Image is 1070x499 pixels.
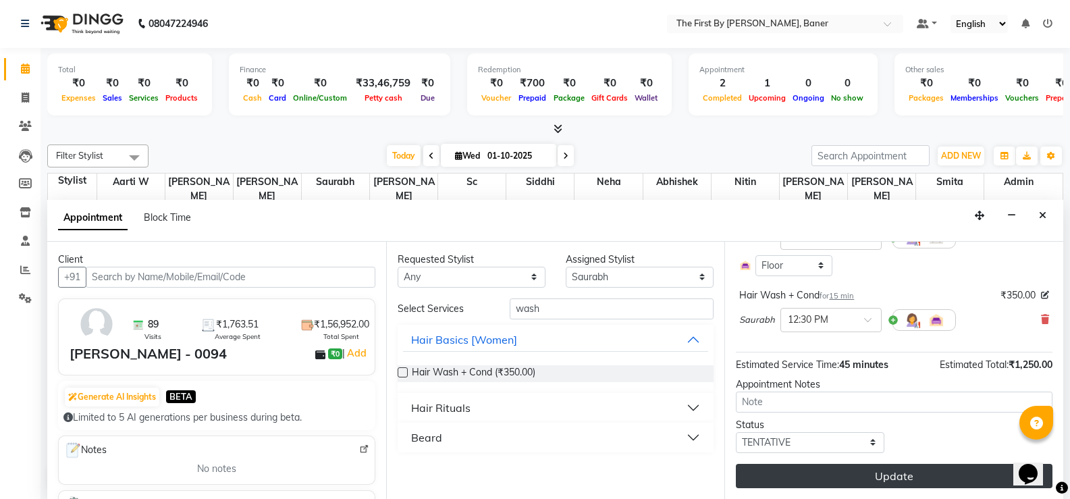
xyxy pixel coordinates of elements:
[412,365,535,382] span: Hair Wash + Cond (₹350.00)
[643,174,711,190] span: Abhishek
[699,76,745,91] div: 2
[916,174,984,190] span: Smita
[149,5,208,43] b: 08047224946
[574,174,642,190] span: Neha
[736,377,1052,392] div: Appointment Notes
[941,151,981,161] span: ADD NEW
[631,93,661,103] span: Wallet
[48,174,97,188] div: Stylist
[1000,288,1036,303] span: ₹350.00
[411,332,517,348] div: Hair Basics [Women]
[144,211,191,224] span: Block Time
[1041,291,1049,299] i: Edit price
[780,174,847,205] span: [PERSON_NAME]
[403,396,709,420] button: Hair Rituals
[699,93,745,103] span: Completed
[550,76,588,91] div: ₹0
[56,150,103,161] span: Filter Stylist
[452,151,483,161] span: Wed
[64,442,107,459] span: Notes
[240,64,439,76] div: Finance
[345,345,369,361] a: Add
[328,348,342,359] span: ₹0
[290,93,350,103] span: Online/Custom
[478,64,661,76] div: Redemption
[265,93,290,103] span: Card
[984,174,1052,190] span: Admin
[411,429,442,446] div: Beard
[789,93,828,103] span: Ongoing
[58,267,86,288] button: +91
[417,93,438,103] span: Due
[514,76,550,91] div: ₹700
[947,76,1002,91] div: ₹0
[323,332,359,342] span: Total Spent
[63,411,370,425] div: Limited to 5 AI generations per business during beta.
[65,388,159,406] button: Generate AI Insights
[699,64,867,76] div: Appointment
[166,390,196,403] span: BETA
[314,317,369,332] span: ₹1,56,952.00
[938,147,984,165] button: ADD NEW
[58,206,128,230] span: Appointment
[438,174,506,190] span: Sc
[848,174,915,205] span: [PERSON_NAME]
[99,76,126,91] div: ₹0
[745,93,789,103] span: Upcoming
[148,317,159,332] span: 89
[403,327,709,352] button: Hair Basics [Women]
[1002,76,1042,91] div: ₹0
[99,93,126,103] span: Sales
[342,345,369,361] span: |
[361,93,406,103] span: Petty cash
[70,344,227,364] div: [PERSON_NAME] - 0094
[739,288,854,303] div: Hair Wash + Cond
[58,93,99,103] span: Expenses
[506,174,574,190] span: Siddhi
[370,174,437,205] span: [PERSON_NAME]
[947,93,1002,103] span: Memberships
[829,291,854,300] span: 15 min
[904,312,920,328] img: Hairdresser.png
[515,93,550,103] span: Prepaid
[265,76,290,91] div: ₹0
[478,76,514,91] div: ₹0
[631,76,661,91] div: ₹0
[126,93,162,103] span: Services
[588,76,631,91] div: ₹0
[1013,445,1056,485] iframe: chat widget
[86,267,375,288] input: Search by Name/Mobile/Email/Code
[820,291,854,300] small: for
[398,253,545,267] div: Requested Stylist
[736,359,839,371] span: Estimated Service Time:
[566,253,714,267] div: Assigned Stylist
[839,359,888,371] span: 45 minutes
[712,174,779,190] span: Nitin
[290,76,350,91] div: ₹0
[197,462,236,476] span: No notes
[928,312,944,328] img: Interior.png
[1033,205,1052,226] button: Close
[905,76,947,91] div: ₹0
[302,174,369,190] span: Saurabh
[165,174,233,205] span: [PERSON_NAME]
[736,418,884,432] div: Status
[387,145,421,166] span: Today
[739,259,751,271] img: Interior.png
[34,5,127,43] img: logo
[811,145,930,166] input: Search Appointment
[403,425,709,450] button: Beard
[58,64,201,76] div: Total
[350,76,416,91] div: ₹33,46,759
[77,305,116,344] img: avatar
[828,93,867,103] span: No show
[126,76,162,91] div: ₹0
[416,76,439,91] div: ₹0
[828,76,867,91] div: 0
[1002,93,1042,103] span: Vouchers
[216,317,259,332] span: ₹1,763.51
[97,174,165,190] span: Aarti W
[234,174,301,205] span: [PERSON_NAME]
[478,93,514,103] span: Voucher
[736,464,1052,488] button: Update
